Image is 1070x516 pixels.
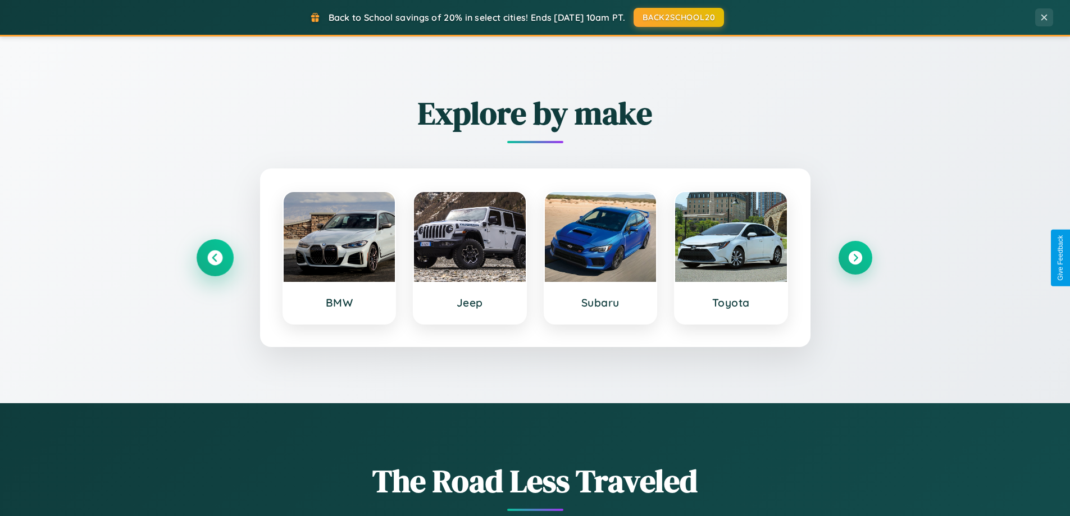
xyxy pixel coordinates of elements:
[556,296,645,309] h3: Subaru
[198,92,872,135] h2: Explore by make
[1057,235,1064,281] div: Give Feedback
[198,459,872,503] h1: The Road Less Traveled
[686,296,776,309] h3: Toyota
[425,296,514,309] h3: Jeep
[295,296,384,309] h3: BMW
[634,8,724,27] button: BACK2SCHOOL20
[329,12,625,23] span: Back to School savings of 20% in select cities! Ends [DATE] 10am PT.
